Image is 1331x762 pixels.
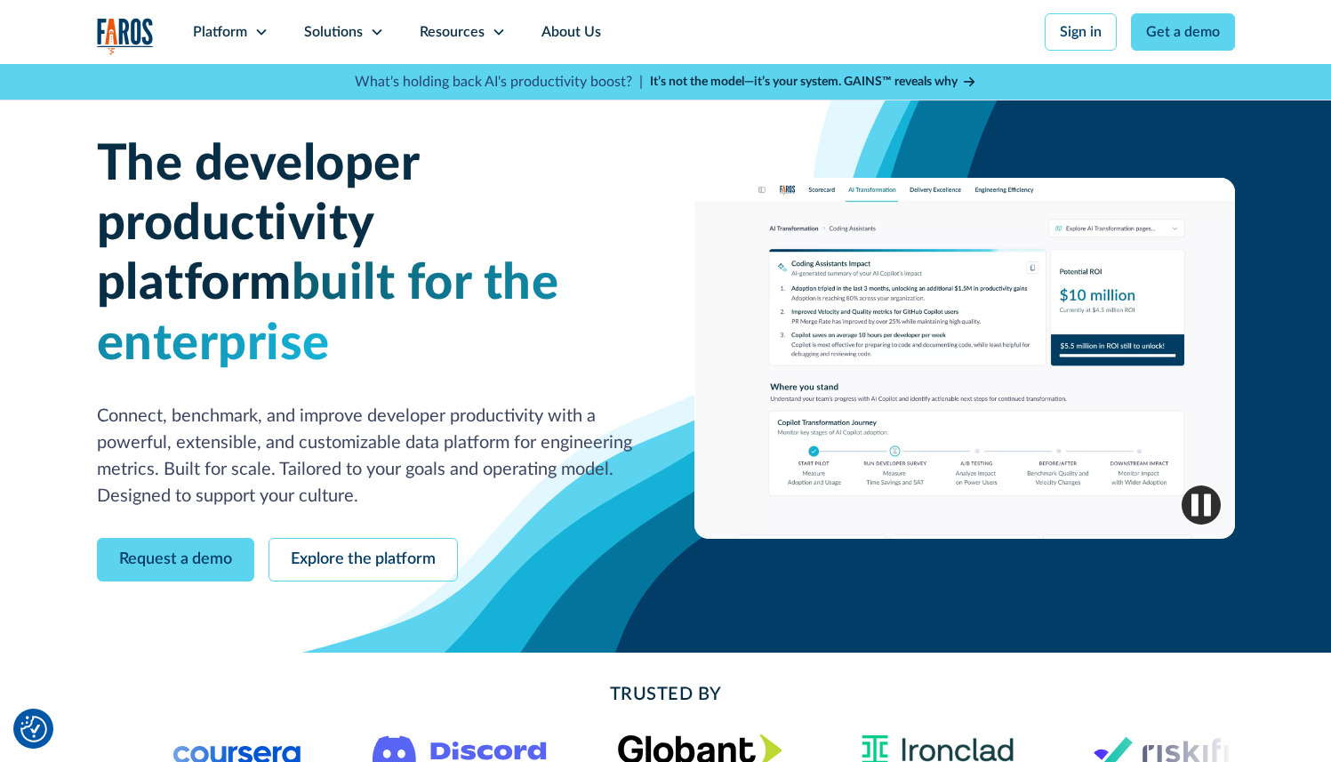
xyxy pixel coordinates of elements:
[239,681,1093,708] h2: Trusted By
[355,71,643,92] p: What's holding back AI's productivity boost? |
[650,76,958,88] strong: It’s not the model—it’s your system. GAINS™ reveals why
[97,259,559,368] span: built for the enterprise
[20,716,47,742] button: Cookie Settings
[97,538,254,582] a: Request a demo
[269,538,458,582] a: Explore the platform
[20,716,47,742] img: Revisit consent button
[650,73,977,92] a: It’s not the model—it’s your system. GAINS™ reveals why
[420,21,485,43] div: Resources
[304,21,363,43] div: Solutions
[1131,13,1235,51] a: Get a demo
[1182,485,1221,525] img: Pause video
[193,21,247,43] div: Platform
[97,135,637,374] h1: The developer productivity platform
[97,18,154,54] img: Logo of the analytics and reporting company Faros.
[97,18,154,54] a: home
[97,403,637,509] p: Connect, benchmark, and improve developer productivity with a powerful, extensible, and customiza...
[1045,13,1117,51] a: Sign in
